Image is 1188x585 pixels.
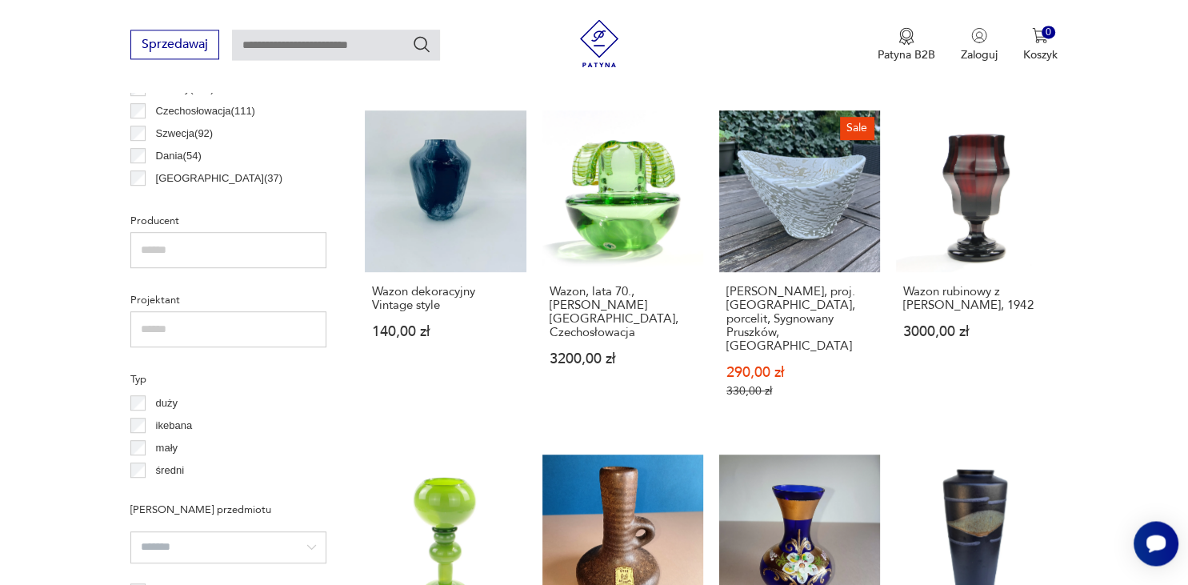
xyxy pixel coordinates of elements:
[542,110,703,428] a: Wazon, lata 70., V. Beranek, CzechosłowacjaWazon, lata 70., [PERSON_NAME][GEOGRAPHIC_DATA], Czech...
[719,110,880,428] a: Salewazon ikebana, proj. Gołajewska, porcelit, Sygnowany Pruszków, PRL[PERSON_NAME], proj. [GEOGR...
[156,125,214,142] p: Szwecja ( 92 )
[156,417,193,435] p: ikebana
[878,27,935,62] button: Patyna B2B
[130,501,326,519] p: [PERSON_NAME] przedmiotu
[1032,27,1048,43] img: Ikona koszyka
[550,352,696,366] p: 3200,00 zł
[156,102,255,120] p: Czechosłowacja ( 111 )
[896,110,1057,428] a: Wazon rubinowy z Huty Józefina, 1942Wazon rubinowy z [PERSON_NAME], 19423000,00 zł
[156,147,202,165] p: Dania ( 54 )
[550,285,696,339] h3: Wazon, lata 70., [PERSON_NAME][GEOGRAPHIC_DATA], Czechosłowacja
[130,371,326,388] p: Typ
[372,285,518,312] h3: Wazon dekoracyjny Vintage style
[156,462,184,479] p: średni
[365,110,526,428] a: Wazon dekoracyjny Vintage styleWazon dekoracyjny Vintage style140,00 zł
[1042,26,1055,39] div: 0
[156,192,210,210] p: Francja ( 33 )
[156,170,282,187] p: [GEOGRAPHIC_DATA] ( 37 )
[878,47,935,62] p: Patyna B2B
[903,325,1050,339] p: 3000,00 zł
[130,291,326,309] p: Projektant
[575,19,623,67] img: Patyna - sklep z meblami i dekoracjami vintage
[726,384,873,398] p: 330,00 zł
[156,395,178,412] p: duży
[961,47,998,62] p: Zaloguj
[726,366,873,379] p: 290,00 zł
[130,212,326,230] p: Producent
[1023,47,1058,62] p: Koszyk
[130,40,219,51] a: Sprzedawaj
[130,30,219,59] button: Sprzedawaj
[1134,521,1178,566] iframe: Smartsupp widget button
[726,285,873,353] h3: [PERSON_NAME], proj. [GEOGRAPHIC_DATA], porcelit, Sygnowany Pruszków, [GEOGRAPHIC_DATA]
[903,285,1050,312] h3: Wazon rubinowy z [PERSON_NAME], 1942
[412,34,431,54] button: Szukaj
[156,439,178,457] p: mały
[1023,27,1058,62] button: 0Koszyk
[878,27,935,62] a: Ikona medaluPatyna B2B
[961,27,998,62] button: Zaloguj
[898,27,914,45] img: Ikona medalu
[971,27,987,43] img: Ikonka użytkownika
[372,325,518,339] p: 140,00 zł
